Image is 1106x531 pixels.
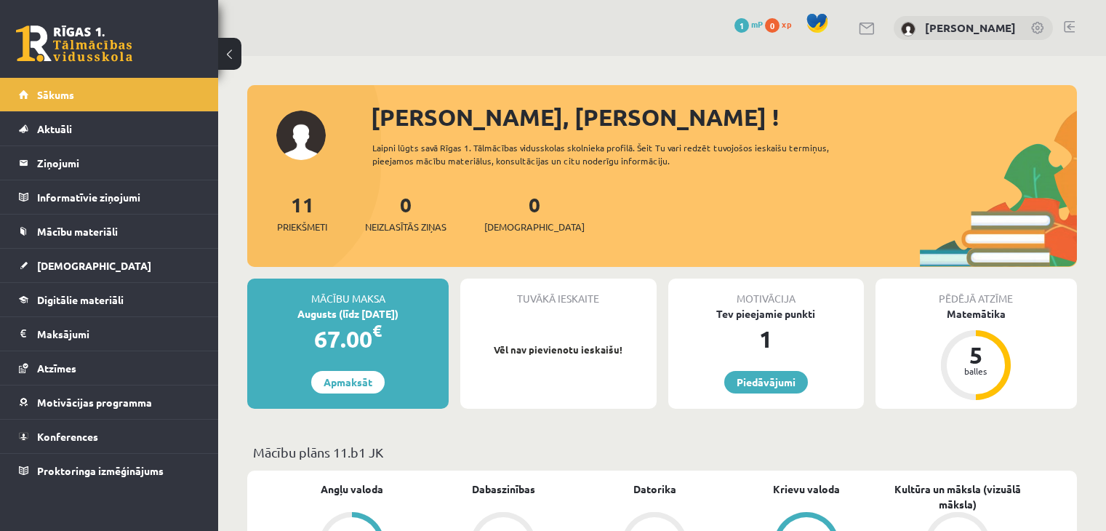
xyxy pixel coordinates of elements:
a: Informatīvie ziņojumi [19,180,200,214]
div: Mācību maksa [247,279,449,306]
a: Kultūra un māksla (vizuālā māksla) [882,482,1033,512]
a: Konferences [19,420,200,453]
div: Tev pieejamie punkti [668,306,864,322]
a: 0[DEMOGRAPHIC_DATA] [484,191,585,234]
span: 1 [734,18,749,33]
p: Vēl nav pievienotu ieskaišu! [468,343,649,357]
span: Konferences [37,430,98,443]
span: Motivācijas programma [37,396,152,409]
a: Mācību materiāli [19,215,200,248]
div: Laipni lūgts savā Rīgas 1. Tālmācības vidusskolas skolnieka profilā. Šeit Tu vari redzēt tuvojošo... [372,141,870,167]
a: Angļu valoda [321,482,383,497]
img: Alvis Buģis [901,22,915,36]
a: Atzīmes [19,351,200,385]
legend: Ziņojumi [37,146,200,180]
a: 1 mP [734,18,763,30]
div: 5 [954,343,998,367]
div: [PERSON_NAME], [PERSON_NAME] ! [371,100,1077,135]
span: xp [782,18,791,30]
div: 1 [668,322,864,356]
a: Ziņojumi [19,146,200,180]
legend: Informatīvie ziņojumi [37,180,200,214]
span: mP [751,18,763,30]
div: Augusts (līdz [DATE]) [247,306,449,322]
span: Sākums [37,88,74,101]
a: Piedāvājumi [724,371,808,394]
a: 0Neizlasītās ziņas [365,191,446,234]
div: 67.00 [247,322,449,356]
legend: Maksājumi [37,317,200,351]
a: 0 xp [765,18,798,30]
a: Datorika [633,482,676,497]
a: Proktoringa izmēģinājums [19,454,200,487]
p: Mācību plāns 11.b1 JK [253,442,1071,462]
div: Motivācija [668,279,864,306]
a: [PERSON_NAME] [925,20,1016,35]
a: [DEMOGRAPHIC_DATA] [19,249,200,282]
span: Priekšmeti [277,220,327,234]
a: Rīgas 1. Tālmācības vidusskola [16,25,132,62]
div: Pēdējā atzīme [875,279,1077,306]
a: Dabaszinības [472,482,535,497]
a: Digitālie materiāli [19,283,200,316]
span: Digitālie materiāli [37,293,124,306]
a: Sākums [19,78,200,111]
span: [DEMOGRAPHIC_DATA] [37,259,151,272]
span: Mācību materiāli [37,225,118,238]
a: Krievu valoda [773,482,840,497]
span: Proktoringa izmēģinājums [37,464,164,477]
a: Aktuāli [19,112,200,145]
div: Matemātika [875,306,1077,322]
span: [DEMOGRAPHIC_DATA] [484,220,585,234]
span: Neizlasītās ziņas [365,220,446,234]
a: Motivācijas programma [19,386,200,419]
a: 11Priekšmeti [277,191,327,234]
span: Atzīmes [37,362,76,375]
span: 0 [765,18,780,33]
a: Apmaksāt [311,371,385,394]
span: € [372,320,382,341]
a: Matemātika 5 balles [875,306,1077,402]
span: Aktuāli [37,122,72,135]
div: Tuvākā ieskaite [460,279,656,306]
a: Maksājumi [19,317,200,351]
div: balles [954,367,998,375]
